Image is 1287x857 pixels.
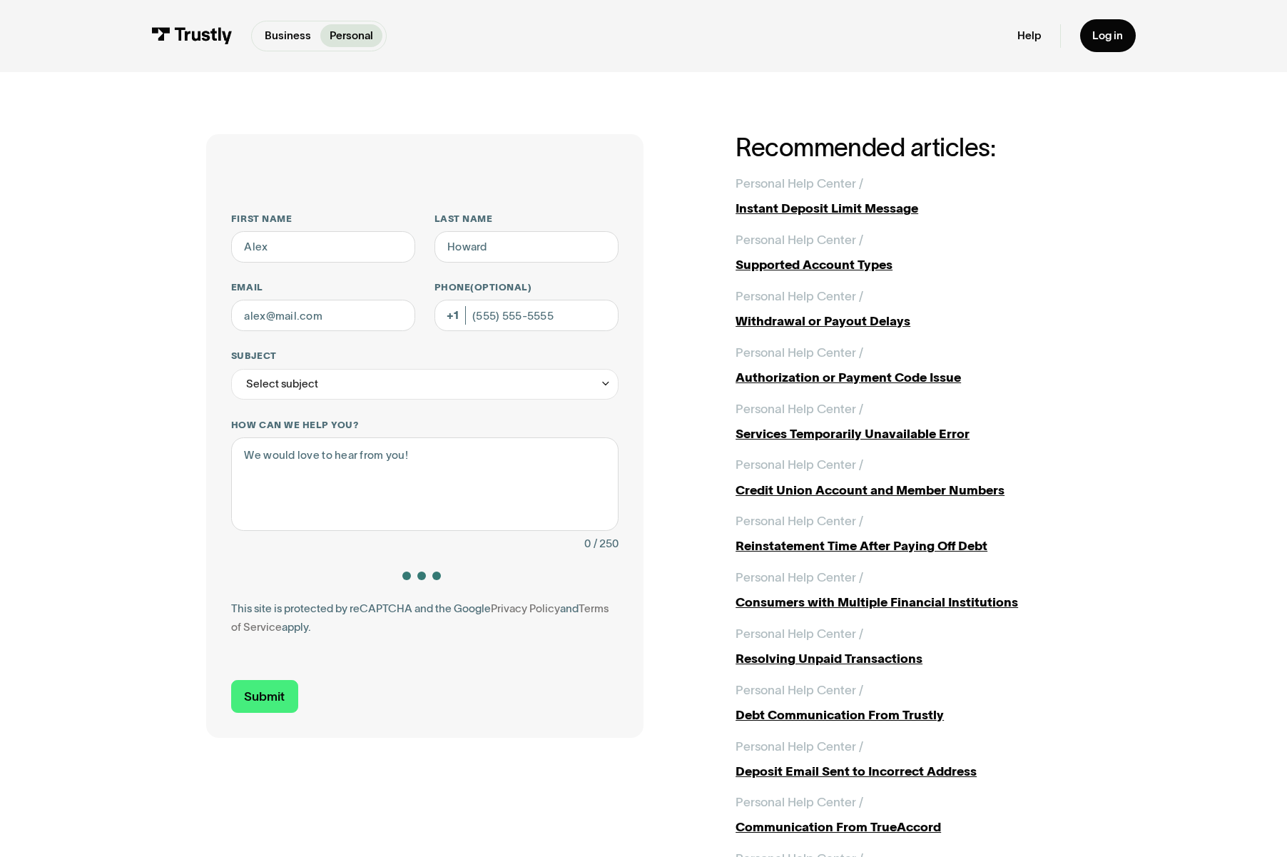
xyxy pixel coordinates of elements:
a: Log in [1080,19,1136,52]
a: Personal Help Center /Communication From TrueAccord [736,793,1081,836]
div: Reinstatement Time After Paying Off Debt [736,537,1081,555]
div: Personal Help Center / [736,793,863,811]
div: Debt Communication From Trustly [736,706,1081,724]
div: Personal Help Center / [736,343,863,362]
div: Services Temporarily Unavailable Error [736,425,1081,443]
div: Deposit Email Sent to Incorrect Address [736,762,1081,781]
span: (Optional) [470,282,531,293]
a: Business [255,24,320,47]
div: Personal Help Center / [736,681,863,699]
img: Trustly Logo [151,27,233,44]
input: (555) 555-5555 [434,300,619,331]
div: Personal Help Center / [736,512,863,530]
a: Personal Help Center /Credit Union Account and Member Numbers [736,455,1081,499]
div: Personal Help Center / [736,624,863,643]
a: Personal [320,24,382,47]
div: Resolving Unpaid Transactions [736,649,1081,668]
div: Personal Help Center / [736,455,863,474]
label: Phone [434,281,619,294]
div: Consumers with Multiple Financial Institutions [736,593,1081,612]
div: Withdrawal or Payout Delays [736,312,1081,330]
div: Authorization or Payment Code Issue [736,368,1081,387]
div: Credit Union Account and Member Numbers [736,481,1081,500]
div: Personal Help Center / [736,400,863,418]
input: Submit [231,680,298,713]
div: Log in [1092,29,1123,43]
p: Personal [330,28,373,44]
a: Personal Help Center /Instant Deposit Limit Message [736,174,1081,218]
div: Personal Help Center / [736,287,863,305]
a: Personal Help Center /Authorization or Payment Code Issue [736,343,1081,387]
a: Personal Help Center /Reinstatement Time After Paying Off Debt [736,512,1081,555]
div: This site is protected by reCAPTCHA and the Google and apply. [231,599,619,637]
a: Personal Help Center /Debt Communication From Trustly [736,681,1081,724]
p: Business [265,28,311,44]
a: Personal Help Center /Consumers with Multiple Financial Institutions [736,568,1081,612]
a: Personal Help Center /Resolving Unpaid Transactions [736,624,1081,668]
label: Subject [231,350,619,362]
div: 0 [584,534,591,553]
input: alex@mail.com [231,300,415,331]
label: First name [231,213,415,225]
div: Supported Account Types [736,255,1081,274]
h2: Recommended articles: [736,134,1081,162]
div: Personal Help Center / [736,737,863,756]
a: Personal Help Center /Deposit Email Sent to Incorrect Address [736,737,1081,781]
div: Select subject [246,375,318,393]
input: Alex [231,231,415,263]
div: / 250 [594,534,619,553]
div: Personal Help Center / [736,230,863,249]
a: Privacy Policy [491,602,560,614]
label: Last name [434,213,619,225]
a: Personal Help Center /Withdrawal or Payout Delays [736,287,1081,330]
a: Personal Help Center /Services Temporarily Unavailable Error [736,400,1081,443]
div: Communication From TrueAccord [736,818,1081,836]
input: Howard [434,231,619,263]
label: Email [231,281,415,294]
a: Terms of Service [231,602,609,633]
a: Personal Help Center /Supported Account Types [736,230,1081,274]
div: Personal Help Center / [736,568,863,587]
label: How can we help you? [231,419,619,432]
a: Help [1017,29,1042,43]
div: Personal Help Center / [736,174,863,193]
div: Instant Deposit Limit Message [736,199,1081,218]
